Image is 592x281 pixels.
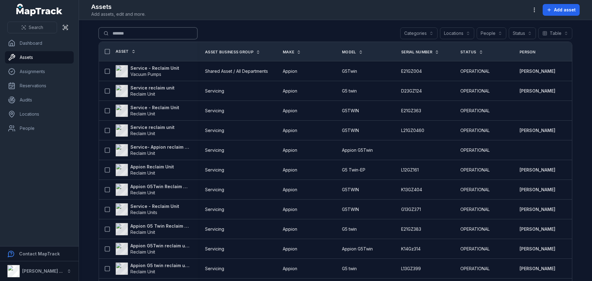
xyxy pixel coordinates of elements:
[283,147,297,153] span: Appion
[116,49,129,54] span: Asset
[16,4,63,16] a: MapTrack
[342,50,363,55] a: Model
[520,88,555,94] a: [PERSON_NAME]
[283,167,297,173] span: Appion
[205,50,260,55] a: Asset Business Group
[116,49,136,54] a: Asset
[520,68,555,74] a: [PERSON_NAME]
[520,246,555,252] a: [PERSON_NAME]
[130,269,155,274] span: Reclaim Unit
[116,262,190,275] a: Appion G5 twin reclaim unitReclaim Unit
[22,268,65,274] strong: [PERSON_NAME] Air
[543,4,580,16] button: Add asset
[460,266,490,272] span: OPERATIONAL
[130,164,174,170] strong: Appion Reclaim Unit
[401,50,432,55] span: Serial Number
[130,262,190,269] strong: Appion G5 twin reclaim unit
[283,266,297,272] span: Appion
[400,27,438,39] button: Categories
[205,266,224,272] span: Servicing
[7,22,57,33] button: Search
[509,27,536,39] button: Status
[91,11,146,17] span: Add assets, edit and more.
[283,226,297,232] span: Appion
[520,127,555,134] a: [PERSON_NAME]
[520,187,555,193] strong: [PERSON_NAME]
[116,184,190,196] a: Appion G5Twin Reclaim UnitReclaim Unit
[460,167,490,173] span: OPERATIONAL
[130,223,190,229] strong: Appion G5 Twin Reclaim Unit
[116,105,179,117] a: Service - Reclaim UnitReclaim Unit
[342,206,359,213] span: G5TWIN
[460,88,490,94] span: OPERATIONAL
[460,108,490,114] span: OPERATIONAL
[5,80,74,92] a: Reservations
[477,27,506,39] button: People
[130,65,179,71] strong: Service - Reclaim Unit
[460,50,483,55] a: Status
[130,105,179,111] strong: Service - Reclaim Unit
[130,72,161,77] span: Vacuum Pumps
[401,68,422,74] span: E21GZ004
[460,127,490,134] span: OPERATIONAL
[130,91,155,97] span: Reclaim Unit
[342,147,373,153] span: Appion G5Twin
[283,50,294,55] span: Make
[19,251,60,256] strong: Contact MapTrack
[205,187,224,193] span: Servicing
[116,124,175,137] a: Service reclaim unitReclaim Unit
[116,85,175,97] a: Service reclaim unitReclaim Unit
[554,7,576,13] span: Add asset
[460,226,490,232] span: OPERATIONAL
[116,144,190,156] a: Service- Appion reclaim unitReclaim Unit
[130,184,190,190] strong: Appion G5Twin Reclaim Unit
[205,246,224,252] span: Servicing
[401,266,421,272] span: L13GZ399
[520,266,555,272] strong: [PERSON_NAME]
[342,108,359,114] span: G5TWIN
[460,50,476,55] span: Status
[342,226,357,232] span: G5 twin
[440,27,474,39] button: Locations
[520,226,555,232] strong: [PERSON_NAME]
[205,50,253,55] span: Asset Business Group
[342,88,357,94] span: G5 twin
[130,243,190,249] strong: Appion G5Twin reclaim unit
[283,68,297,74] span: Appion
[205,108,224,114] span: Servicing
[116,65,179,77] a: Service - Reclaim UnitVacuum Pumps
[283,88,297,94] span: Appion
[460,206,490,213] span: OPERATIONAL
[5,94,74,106] a: Audits
[130,249,155,254] span: Reclaim Unit
[5,108,74,120] a: Locations
[342,127,359,134] span: G5TWIN
[205,88,224,94] span: Servicing
[116,203,179,216] a: Service - Reclaim UnitReclaim Units
[342,266,357,272] span: G5 twin
[460,187,490,193] span: OPERATIONAL
[283,127,297,134] span: Appion
[29,24,43,31] span: Search
[130,190,155,195] span: Reclaim Unit
[130,131,155,136] span: Reclaim Unit
[342,50,356,55] span: Model
[5,65,74,78] a: Assignments
[401,226,421,232] span: E21GZ383
[342,187,359,193] span: G5TWIN
[5,51,74,64] a: Assets
[520,206,555,213] a: [PERSON_NAME]
[130,144,190,150] strong: Service- Appion reclaim unit
[460,246,490,252] span: OPERATIONAL
[401,246,421,252] span: K14Gz314
[401,50,439,55] a: Serial Number
[116,243,190,255] a: Appion G5Twin reclaim unitReclaim Unit
[401,206,421,213] span: G13GZ371
[520,50,536,55] span: Person
[520,167,555,173] a: [PERSON_NAME]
